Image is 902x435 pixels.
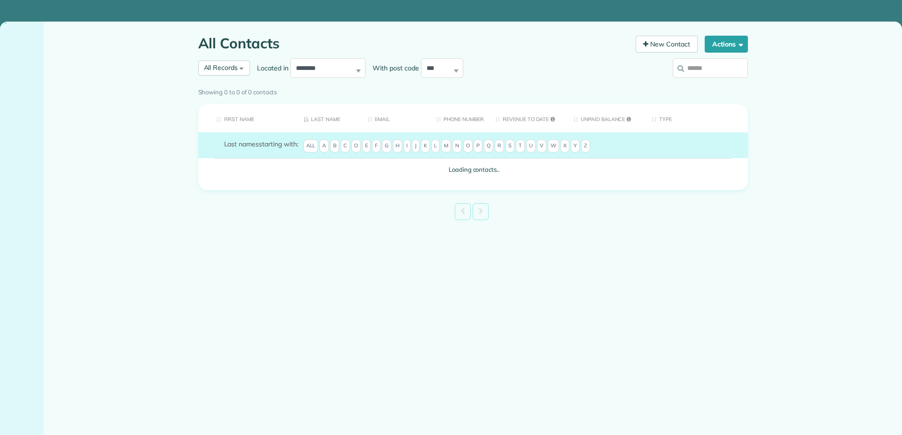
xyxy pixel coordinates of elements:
span: D [351,139,361,153]
span: C [341,139,350,153]
label: starting with: [224,139,298,149]
button: Actions [705,36,748,53]
span: H [393,139,402,153]
span: P [474,139,482,153]
span: I [404,139,411,153]
span: K [421,139,430,153]
span: A [319,139,329,153]
span: Z [581,139,590,153]
span: R [495,139,504,153]
td: Loading contacts.. [198,158,748,181]
th: Last Name: activate to sort column descending [296,104,360,133]
span: O [463,139,473,153]
span: W [548,139,559,153]
span: V [537,139,546,153]
th: Type: activate to sort column ascending [645,104,748,133]
span: J [412,139,420,153]
a: New Contact [636,36,698,53]
th: Phone number: activate to sort column ascending [429,104,488,133]
span: M [441,139,451,153]
h1: All Contacts [198,36,629,51]
span: Y [571,139,580,153]
span: All Records [204,63,238,72]
th: Unpaid Balance: activate to sort column ascending [566,104,645,133]
span: All [303,139,319,153]
span: Q [484,139,493,153]
label: With post code [365,63,421,73]
span: B [330,139,339,153]
th: Email: activate to sort column ascending [360,104,429,133]
span: G [382,139,391,153]
th: Revenue to Date: activate to sort column ascending [488,104,566,133]
span: E [362,139,371,153]
span: Last names [224,140,259,148]
span: N [452,139,462,153]
th: First Name: activate to sort column ascending [198,104,297,133]
label: Located in [250,63,290,73]
span: S [505,139,514,153]
span: U [526,139,536,153]
span: L [431,139,440,153]
span: T [516,139,525,153]
span: F [372,139,381,153]
span: X [560,139,569,153]
div: Showing 0 to 0 of 0 contacts [198,84,748,97]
